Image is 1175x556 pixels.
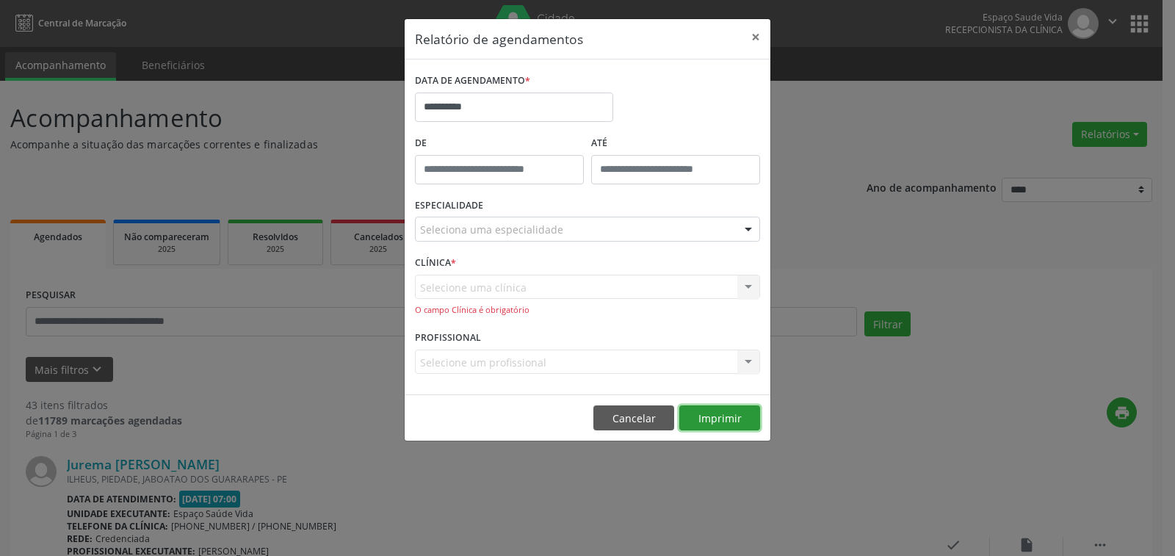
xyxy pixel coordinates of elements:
[679,405,760,430] button: Imprimir
[415,29,583,48] h5: Relatório de agendamentos
[420,222,563,237] span: Seleciona uma especialidade
[741,19,770,55] button: Close
[415,70,530,93] label: DATA DE AGENDAMENTO
[415,327,481,350] label: PROFISSIONAL
[415,195,483,217] label: ESPECIALIDADE
[415,304,760,317] div: O campo Clínica é obrigatório
[415,252,456,275] label: CLÍNICA
[593,405,674,430] button: Cancelar
[415,132,584,155] label: De
[591,132,760,155] label: ATÉ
